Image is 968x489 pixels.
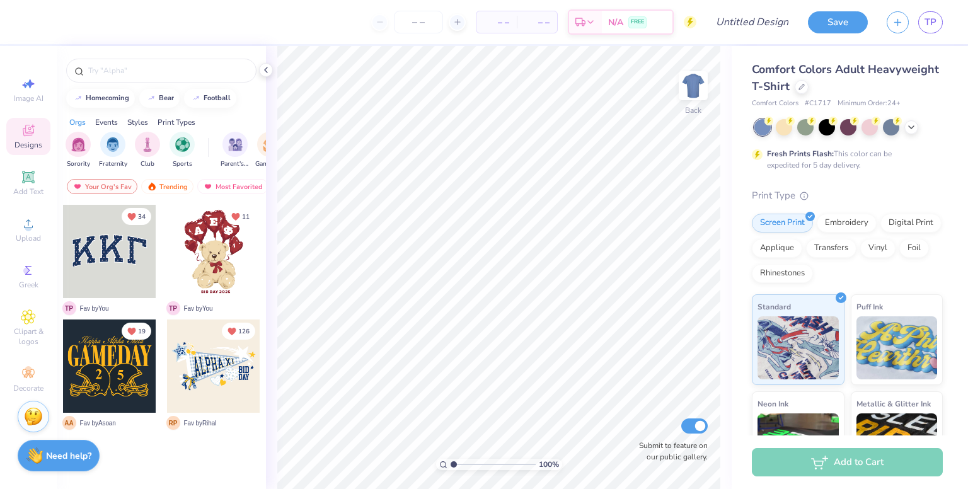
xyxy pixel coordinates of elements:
[632,440,708,463] label: Submit to feature on our public gallery.
[752,264,813,283] div: Rhinestones
[184,304,213,313] span: Fav by You
[918,11,943,33] a: TP
[72,182,83,191] img: most_fav.gif
[127,117,148,128] div: Styles
[147,182,157,191] img: trending.gif
[880,214,942,233] div: Digital Print
[752,62,939,94] span: Comfort Colors Adult Heavyweight T-Shirt
[394,11,443,33] input: – –
[808,11,868,33] button: Save
[141,137,154,152] img: Club Image
[685,105,701,116] div: Back
[166,301,180,315] span: T P
[856,397,931,410] span: Metallic & Glitter Ink
[69,117,86,128] div: Orgs
[242,214,250,220] span: 11
[141,179,193,194] div: Trending
[631,18,644,26] span: FREE
[67,159,90,169] span: Sorority
[158,117,195,128] div: Print Types
[752,239,802,258] div: Applique
[99,159,127,169] span: Fraternity
[203,182,213,191] img: most_fav.gif
[67,179,137,194] div: Your Org's Fav
[170,132,195,169] button: filter button
[141,159,154,169] span: Club
[122,208,151,225] button: Unlike
[758,397,788,410] span: Neon Ink
[255,132,284,169] button: filter button
[228,137,243,152] img: Parent's Weekend Image
[221,132,250,169] div: filter for Parent's Weekend
[173,159,192,169] span: Sports
[255,132,284,169] div: filter for Game Day
[539,459,559,470] span: 100 %
[6,326,50,347] span: Clipart & logos
[255,159,284,169] span: Game Day
[66,89,135,108] button: homecoming
[86,95,129,101] div: homecoming
[175,137,190,152] img: Sports Image
[106,137,120,152] img: Fraternity Image
[62,301,76,315] span: T P
[166,416,180,430] span: R P
[263,137,277,152] img: Game Day Image
[758,300,791,313] span: Standard
[925,15,936,30] span: TP
[87,64,248,77] input: Try "Alpha"
[758,413,839,476] img: Neon Ink
[608,16,623,29] span: N/A
[95,117,118,128] div: Events
[706,9,798,35] input: Untitled Design
[191,95,201,102] img: trend_line.gif
[197,179,268,194] div: Most Favorited
[221,132,250,169] button: filter button
[46,450,91,462] strong: Need help?
[13,187,43,197] span: Add Text
[14,93,43,103] span: Image AI
[13,383,43,393] span: Decorate
[71,137,86,152] img: Sorority Image
[856,300,883,313] span: Puff Ink
[856,316,938,379] img: Puff Ink
[806,239,856,258] div: Transfers
[135,132,160,169] button: filter button
[767,148,922,171] div: This color can be expedited for 5 day delivery.
[860,239,896,258] div: Vinyl
[135,132,160,169] div: filter for Club
[484,16,509,29] span: – –
[170,132,195,169] div: filter for Sports
[767,149,834,159] strong: Fresh Prints Flash:
[681,73,706,98] img: Back
[221,159,250,169] span: Parent's Weekend
[184,89,236,108] button: football
[838,98,901,109] span: Minimum Order: 24 +
[159,95,174,101] div: bear
[524,16,550,29] span: – –
[856,413,938,476] img: Metallic & Glitter Ink
[80,304,109,313] span: Fav by You
[66,132,91,169] button: filter button
[752,98,798,109] span: Comfort Colors
[226,208,255,225] button: Unlike
[752,188,943,203] div: Print Type
[99,132,127,169] div: filter for Fraternity
[817,214,877,233] div: Embroidery
[19,280,38,290] span: Greek
[99,132,127,169] button: filter button
[62,416,76,430] span: A A
[14,140,42,150] span: Designs
[758,316,839,379] img: Standard
[139,89,180,108] button: bear
[73,95,83,102] img: trend_line.gif
[184,418,217,428] span: Fav by Rihal
[899,239,929,258] div: Foil
[66,132,91,169] div: filter for Sorority
[146,95,156,102] img: trend_line.gif
[204,95,231,101] div: football
[138,214,146,220] span: 34
[805,98,831,109] span: # C1717
[80,418,116,428] span: Fav by Asoan
[752,214,813,233] div: Screen Print
[16,233,41,243] span: Upload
